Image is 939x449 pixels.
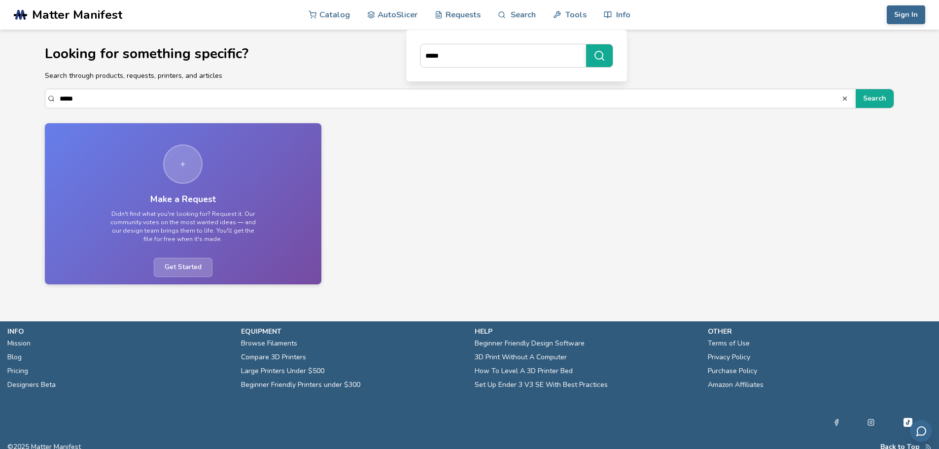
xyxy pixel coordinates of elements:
[241,350,306,364] a: Compare 3D Printers
[45,70,895,81] p: Search through products, requests, printers, and articles
[887,5,925,24] button: Sign In
[708,378,764,392] a: Amazon Affiliates
[708,364,757,378] a: Purchase Policy
[7,337,31,350] a: Mission
[241,326,465,337] p: equipment
[910,420,932,442] button: Send feedback via email
[7,350,22,364] a: Blog
[475,364,573,378] a: How To Level A 3D Printer Bed
[868,416,874,428] a: Instagram
[856,89,894,108] button: Search
[833,416,840,428] a: Facebook
[475,378,608,392] a: Set Up Ender 3 V3 SE With Best Practices
[708,337,750,350] a: Terms of Use
[241,378,360,392] a: Beginner Friendly Printers under $300
[45,123,321,284] a: Make a RequestDidn't find what you're looking for? Request it. Our community votes on the most wa...
[241,364,324,378] a: Large Printers Under $500
[708,350,750,364] a: Privacy Policy
[7,326,231,337] p: info
[475,326,698,337] p: help
[241,337,297,350] a: Browse Filaments
[32,8,122,22] span: Matter Manifest
[7,364,28,378] a: Pricing
[60,90,842,107] input: Search
[475,337,585,350] a: Beginner Friendly Design Software
[475,350,567,364] a: 3D Print Without A Computer
[902,416,914,428] a: Tiktok
[154,258,212,277] span: Get Started
[150,194,216,205] h3: Make a Request
[45,46,895,62] h1: Looking for something specific?
[841,95,851,102] button: Search
[7,378,56,392] a: Designers Beta
[708,326,932,337] p: other
[109,210,257,244] p: Didn't find what you're looking for? Request it. Our community votes on the most wanted ideas — a...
